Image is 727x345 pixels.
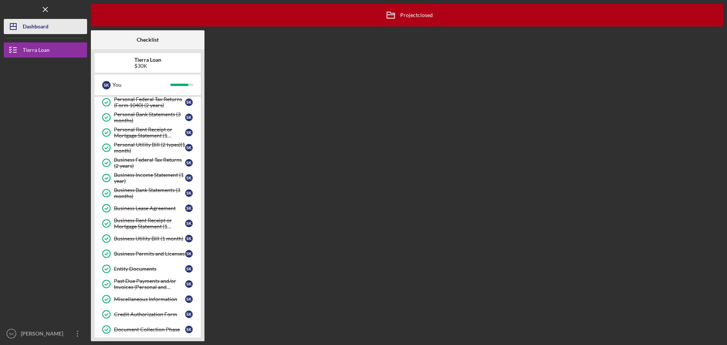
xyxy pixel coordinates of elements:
a: Business Permits and LicensesSK [98,246,197,261]
div: Business Bank Statements (3 months) [114,187,185,199]
a: Miscellaneous InformationSK [98,292,197,307]
div: S K [185,98,193,106]
a: Past Due Payments and/or Invoices (Personal and Business)SK [98,276,197,292]
div: S K [102,81,111,89]
div: Business Lease Agreement [114,205,185,211]
div: S K [185,129,193,136]
div: S K [185,235,193,242]
div: S K [185,159,193,167]
a: Personal Rent Receipt or Mortgage Statement (1 month)SK [98,125,197,140]
div: Personal Federal Tax Returns (Form 1040) (2 years) [114,96,185,108]
a: Business Utility Bill (1 month)SK [98,231,197,246]
div: [PERSON_NAME] [19,326,68,343]
div: S K [185,144,193,151]
button: Dashboard [4,19,87,34]
a: Business Lease AgreementSK [98,201,197,216]
div: Business Income Statement (1 year) [114,172,185,184]
div: S K [185,326,193,333]
div: Dashboard [23,19,48,36]
a: Document Collection PhaseSK [98,322,197,337]
div: Tierra Loan [23,42,50,59]
a: Credit Authorization FormSK [98,307,197,322]
div: Project closed [381,6,433,25]
div: Past Due Payments and/or Invoices (Personal and Business) [114,278,185,290]
div: S K [185,265,193,273]
div: S K [185,295,193,303]
button: SK[PERSON_NAME] [4,326,87,341]
div: S K [185,311,193,318]
a: Business Rent Receipt or Mortgage Statement (1 month)SK [98,216,197,231]
div: S K [185,205,193,212]
button: Tierra Loan [4,42,87,58]
div: S K [185,189,193,197]
div: Business Federal Tax Returns (2 years) [114,157,185,169]
div: Credit Authorization Form [114,311,185,317]
div: Personal Rent Receipt or Mortgage Statement (1 month) [114,126,185,139]
div: S K [185,220,193,227]
a: Personal Utility Bill (2 types)(1 month)SK [98,140,197,155]
div: You [112,78,170,91]
a: Business Income Statement (1 year)SK [98,170,197,186]
div: Business Rent Receipt or Mortgage Statement (1 month) [114,217,185,229]
div: S K [185,250,193,258]
div: Personal Utility Bill (2 types)(1 month) [114,142,185,154]
a: Business Bank Statements (3 months)SK [98,186,197,201]
div: Miscellaneous Information [114,296,185,302]
a: Entity DocumentsSK [98,261,197,276]
a: Personal Federal Tax Returns (Form 1040) (2 years)SK [98,95,197,110]
a: Personal Bank Statements (3 months)SK [98,110,197,125]
div: S K [185,280,193,288]
div: S K [185,114,193,121]
div: Document Collection Phase [114,326,185,333]
div: S K [185,174,193,182]
a: Business Federal Tax Returns (2 years)SK [98,155,197,170]
text: SK [9,332,14,336]
b: Tierra Loan [134,57,161,63]
b: Checklist [137,37,159,43]
div: $30K [134,63,161,69]
div: Business Utility Bill (1 month) [114,236,185,242]
div: Business Permits and Licenses [114,251,185,257]
div: Personal Bank Statements (3 months) [114,111,185,123]
div: Entity Documents [114,266,185,272]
